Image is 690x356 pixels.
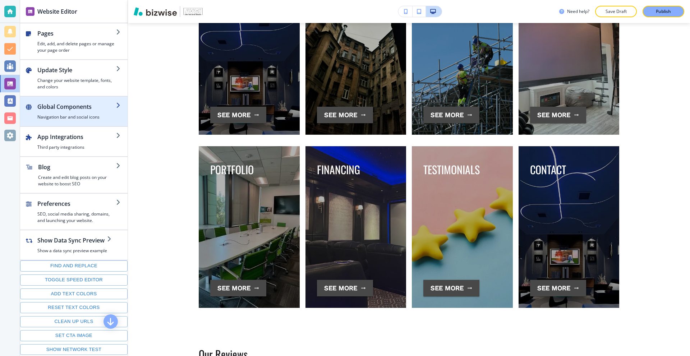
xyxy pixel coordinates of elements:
[20,260,128,272] button: Find and replace
[20,23,128,59] button: PagesEdit, add, and delete pages or manage your page order
[37,199,116,208] h2: Preferences
[134,7,177,16] img: Bizwise Logo
[20,60,128,96] button: Update StyleChange your website template, fonts, and colors
[317,107,373,123] button: see more
[530,107,586,123] button: see more
[20,316,128,327] button: Clean up URLs
[20,344,128,355] button: Show network test
[37,77,116,90] h4: Change your website template, fonts, and colors
[643,6,684,17] button: Publish
[183,8,203,15] img: Your Logo
[604,8,627,15] p: Save Draft
[20,302,128,313] button: Reset text colors
[423,107,479,123] button: see more
[38,163,116,171] h2: Blog
[567,8,589,15] h3: Need help?
[656,8,671,15] p: Publish
[210,107,266,123] button: see more
[530,163,566,175] p: CONTACT
[423,163,480,175] p: TESTIMONIALS
[20,127,128,156] button: App IntegrationsThird party integrations
[20,330,128,341] button: Set CTA image
[37,114,116,120] h4: Navigation bar and social icons
[317,280,373,296] button: see more
[20,97,128,126] button: Global ComponentsNavigation bar and social icons
[37,41,116,54] h4: Edit, add, and delete pages or manage your page order
[20,230,119,260] button: Show Data Sync PreviewShow a data sync preview example
[20,288,128,300] button: Add text colors
[530,280,586,296] button: see more
[37,236,107,245] h2: Show Data Sync Preview
[37,144,116,151] h4: Third party integrations
[37,133,116,141] h2: App Integrations
[20,194,128,230] button: PreferencesSEO, social media sharing, domains, and launching your website.
[317,163,360,175] p: FINANCING
[20,157,128,193] button: BlogCreate and edit blog posts on your website to boost SEO
[37,29,116,38] h2: Pages
[37,248,107,254] h4: Show a data sync preview example
[210,280,266,296] button: see more
[37,7,77,16] h2: Website Editor
[210,163,254,175] p: PORTFOLIO
[37,66,116,74] h2: Update Style
[38,174,116,187] h4: Create and edit blog posts on your website to boost SEO
[37,102,116,111] h2: Global Components
[595,6,637,17] button: Save Draft
[26,7,34,16] img: editor icon
[37,211,116,224] h4: SEO, social media sharing, domains, and launching your website.
[423,280,479,296] button: see more
[20,274,128,286] button: Toggle speed editor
